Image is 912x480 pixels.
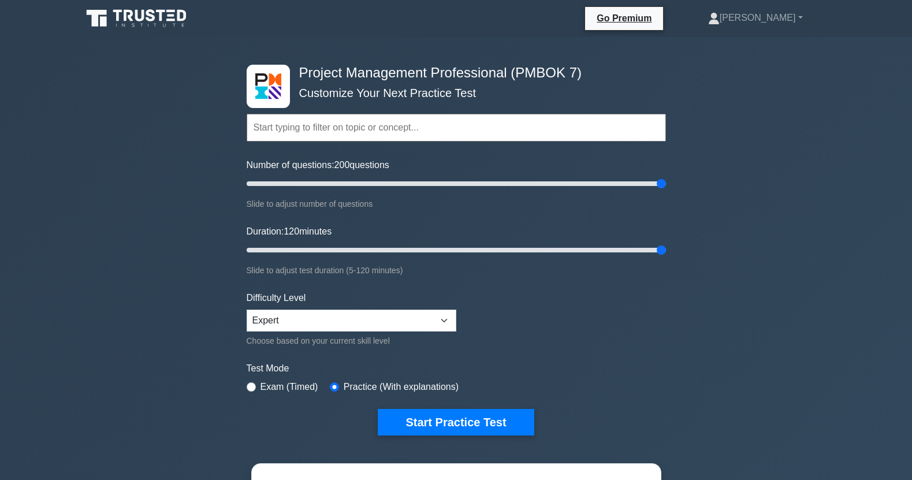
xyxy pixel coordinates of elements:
[260,380,318,394] label: Exam (Timed)
[344,380,459,394] label: Practice (With explanations)
[284,226,299,236] span: 120
[334,160,350,170] span: 200
[247,334,456,348] div: Choose based on your current skill level
[590,11,658,25] a: Go Premium
[295,65,609,81] h4: Project Management Professional (PMBOK 7)
[247,225,332,239] label: Duration: minutes
[247,362,666,375] label: Test Mode
[247,291,306,305] label: Difficulty Level
[247,263,666,277] div: Slide to adjust test duration (5-120 minutes)
[247,114,666,142] input: Start typing to filter on topic or concept...
[680,6,831,29] a: [PERSON_NAME]
[247,158,389,172] label: Number of questions: questions
[378,409,534,436] button: Start Practice Test
[247,197,666,211] div: Slide to adjust number of questions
